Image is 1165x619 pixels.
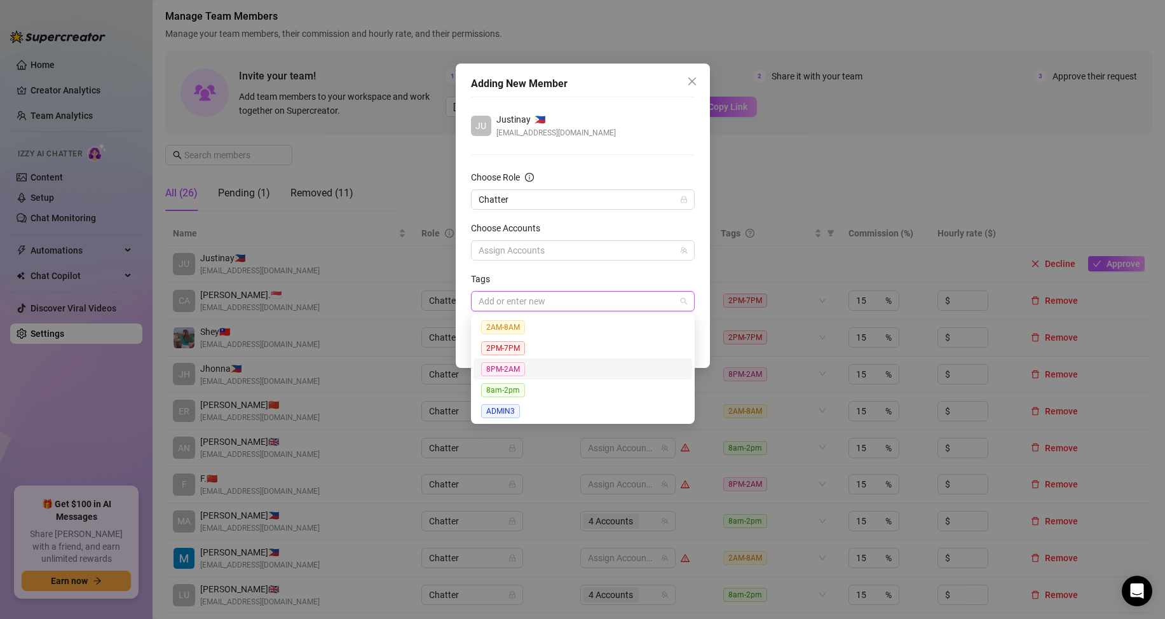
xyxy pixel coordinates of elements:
[473,337,692,358] div: 2PM-7PM
[471,170,520,184] div: Choose Role
[473,400,692,421] div: ADMIN3
[682,76,702,86] span: Close
[481,404,520,418] span: ADMIN3
[481,341,525,355] span: 2PM-7PM
[481,383,525,397] span: 8am-2pm
[473,379,692,400] div: 8am-2pm
[471,272,498,286] label: Tags
[475,119,486,133] span: JU
[479,190,687,209] span: Chatter
[525,173,534,182] span: info-circle
[471,221,548,235] label: Choose Accounts
[473,358,692,379] div: 8PM-2AM
[687,76,697,86] span: close
[680,196,688,203] span: lock
[473,316,692,337] div: 2AM-8AM
[481,320,525,334] span: 2AM-8AM
[496,112,531,126] span: Justinay
[682,71,702,92] button: Close
[496,112,616,126] div: 🇵🇭
[496,126,616,139] span: [EMAIL_ADDRESS][DOMAIN_NAME]
[680,247,688,254] span: team
[471,76,695,92] div: Adding New Member
[1122,576,1152,606] div: Open Intercom Messenger
[481,362,525,376] span: 8PM-2AM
